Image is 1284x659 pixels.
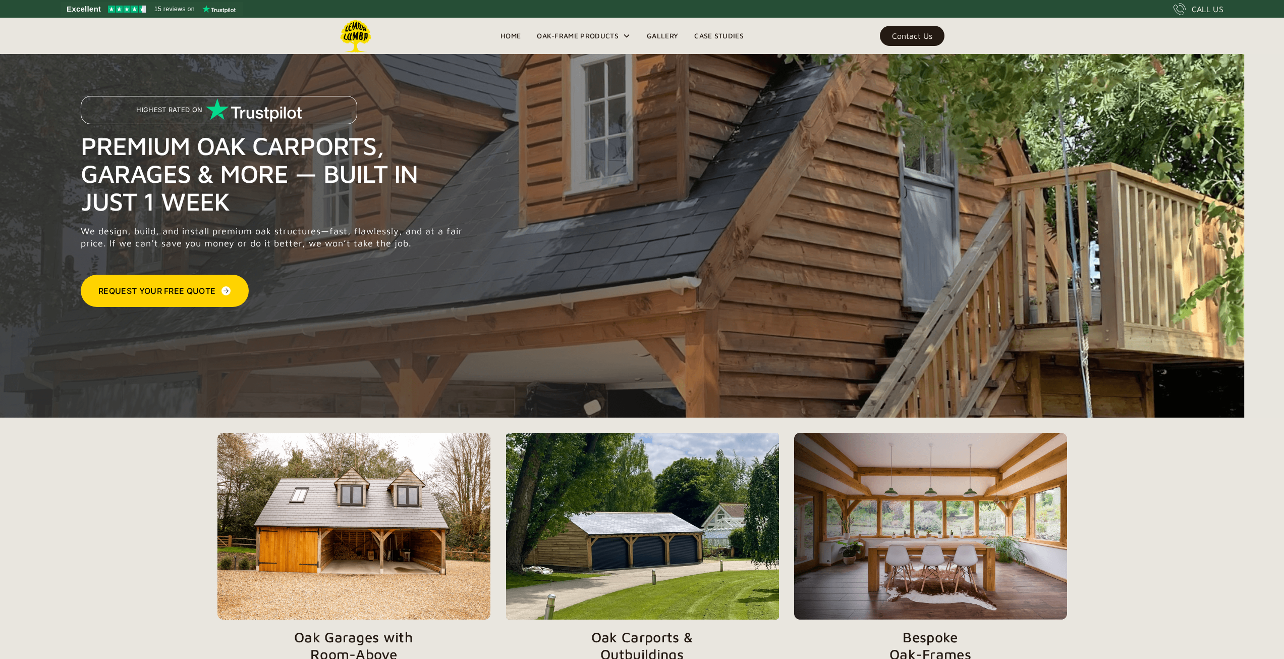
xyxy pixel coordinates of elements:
[880,26,944,46] a: Contact Us
[892,32,932,39] div: Contact Us
[537,30,619,42] div: Oak-Frame Products
[81,225,468,249] p: We design, build, and install premium oak structures—fast, flawlessly, and at a fair price. If we...
[81,96,357,132] a: Highest Rated on
[686,28,752,43] a: Case Studies
[136,107,202,114] p: Highest Rated on
[1192,3,1223,15] div: CALL US
[81,132,468,215] h1: Premium Oak Carports, Garages & More — Built in Just 1 Week
[492,28,529,43] a: Home
[108,6,146,13] img: Trustpilot 4.5 stars
[1174,3,1223,15] a: CALL US
[639,28,686,43] a: Gallery
[154,3,195,15] span: 15 reviews on
[61,2,243,16] a: See Lemon Lumba reviews on Trustpilot
[67,3,101,15] span: Excellent
[98,285,215,297] div: Request Your Free Quote
[202,5,236,13] img: Trustpilot logo
[81,275,249,307] a: Request Your Free Quote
